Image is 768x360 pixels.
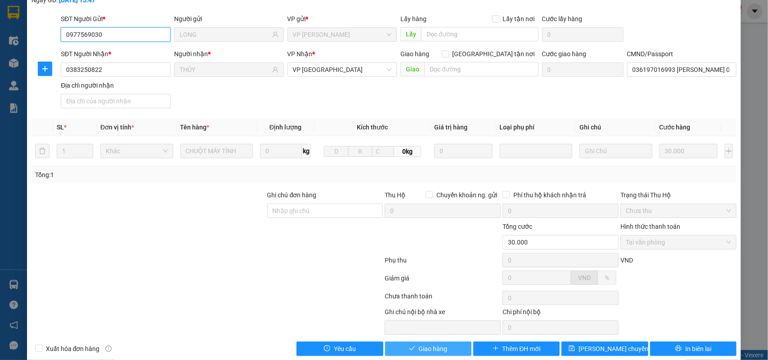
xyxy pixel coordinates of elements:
[576,119,656,136] th: Ghi chú
[626,204,731,218] span: Chưa thu
[419,344,448,354] span: Giao hàng
[660,124,691,131] span: Cước hàng
[542,62,624,77] input: Cước giao hàng
[650,342,737,356] button: printerIn biên lai
[493,345,499,352] span: plus
[61,94,171,108] input: Địa chỉ của người nhận
[296,342,383,356] button: exclamation-circleYêu cầu
[394,146,421,157] span: 0kg
[620,190,737,200] div: Trạng thái Thu Hộ
[542,27,624,42] input: Cước lấy hàng
[42,344,103,354] span: Xuất hóa đơn hàng
[334,344,356,354] span: Yêu cầu
[409,345,415,352] span: check
[57,124,64,131] span: SL
[503,307,619,320] div: Chi phí nội bộ
[569,345,575,352] span: save
[675,345,682,352] span: printer
[267,204,383,218] input: Ghi chú đơn hàng
[348,146,373,157] input: R
[272,67,278,73] span: user
[384,255,502,271] div: Phụ thu
[61,14,171,24] div: SĐT Người Gửi
[105,346,112,352] span: info-circle
[499,14,539,24] span: Lấy tận nơi
[35,170,297,180] div: Tổng: 1
[503,344,541,354] span: Thêm ĐH mới
[267,191,317,199] label: Ghi chú đơn hàng
[174,49,284,59] div: Người nhận
[61,49,171,59] div: SĐT Người Nhận
[385,307,501,320] div: Ghi chú nội bộ nhà xe
[385,342,472,356] button: checkGiao hàng
[180,144,253,158] input: VD: Bàn, Ghế
[400,15,427,22] span: Lấy hàng
[385,191,405,199] span: Thu Hộ
[269,124,301,131] span: Định lượng
[579,144,652,158] input: Ghi Chú
[293,63,392,76] span: VP Nam Định
[287,50,313,58] span: VP Nhận
[180,30,270,40] input: Tên người gửi
[578,274,591,281] span: VND
[180,65,270,75] input: Tên người nhận
[503,223,532,230] span: Tổng cước
[424,62,539,76] input: Dọc đường
[38,62,52,76] button: plus
[605,274,609,281] span: %
[293,28,392,41] span: VP Lê Duẩn
[61,80,171,90] div: Địa chỉ người nhận
[620,257,633,264] span: VND
[627,49,737,59] div: CMND/Passport
[400,62,424,76] span: Giao
[372,146,394,157] input: C
[542,15,583,22] label: Cước lấy hàng
[106,144,168,158] span: Khác
[449,49,539,59] span: [GEOGRAPHIC_DATA] tận nơi
[384,291,502,307] div: Chưa thanh toán
[433,190,501,200] span: Chuyển khoản ng. gửi
[174,14,284,24] div: Người gửi
[35,144,49,158] button: delete
[324,146,348,157] input: D
[357,124,388,131] span: Kích thước
[400,27,421,41] span: Lấy
[496,119,576,136] th: Loại phụ phí
[626,236,731,249] span: Tại văn phòng
[660,144,718,158] input: 0
[400,50,429,58] span: Giao hàng
[38,65,52,72] span: plus
[542,50,587,58] label: Cước giao hàng
[324,345,330,352] span: exclamation-circle
[579,344,664,354] span: [PERSON_NAME] chuyển hoàn
[561,342,648,356] button: save[PERSON_NAME] chuyển hoàn
[384,273,502,289] div: Giảm giá
[685,344,711,354] span: In biên lai
[272,31,278,38] span: user
[473,342,560,356] button: plusThêm ĐH mới
[100,124,134,131] span: Đơn vị tính
[287,14,397,24] div: VP gửi
[434,144,492,158] input: 0
[421,27,539,41] input: Dọc đường
[180,124,210,131] span: Tên hàng
[725,144,733,158] button: plus
[510,190,590,200] span: Phí thu hộ khách nhận trả
[302,144,311,158] span: kg
[620,223,680,230] label: Hình thức thanh toán
[434,124,467,131] span: Giá trị hàng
